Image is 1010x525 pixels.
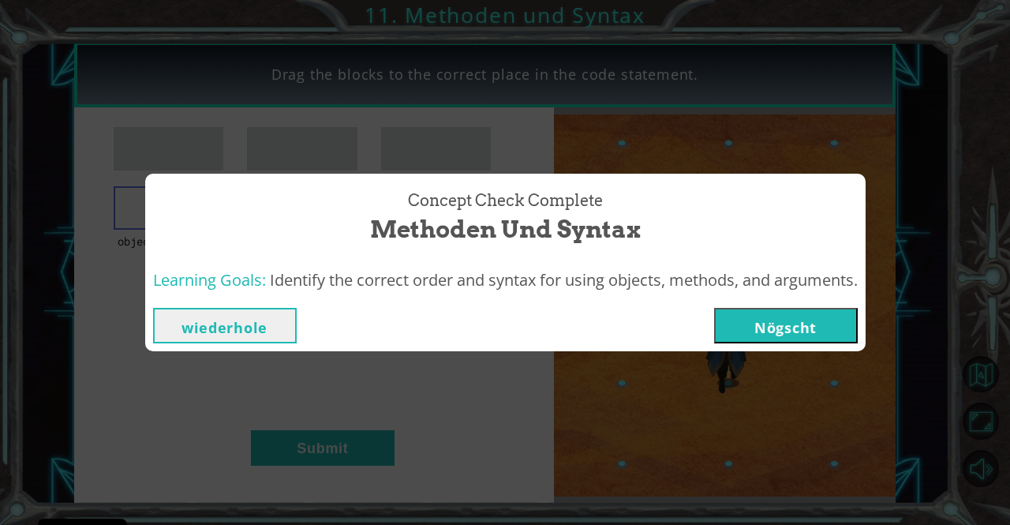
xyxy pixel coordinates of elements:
[408,189,603,212] span: Concept Check Complete
[153,308,297,343] button: wiederhole
[153,269,266,291] span: Learning Goals:
[370,212,641,246] span: Methoden und Syntax
[270,269,858,291] span: Identify the correct order and syntax for using objects, methods, and arguments.
[714,308,858,343] button: Nögscht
